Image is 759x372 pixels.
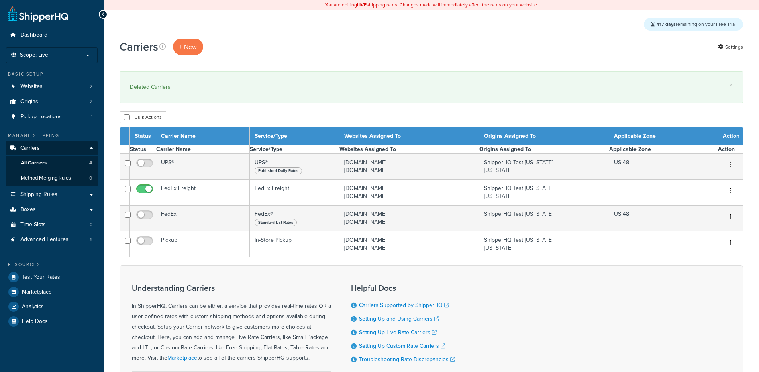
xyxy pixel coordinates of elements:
[609,145,718,154] th: Applicable Zone
[130,82,733,93] div: Deleted Carriers
[130,127,156,145] th: Status
[6,71,98,78] div: Basic Setup
[22,303,44,310] span: Analytics
[6,110,98,124] a: Pickup Locations 1
[21,175,71,182] span: Method Merging Rules
[20,83,43,90] span: Websites
[89,160,92,166] span: 4
[6,156,98,170] a: All Carriers 4
[250,180,339,206] td: FedEx Freight
[6,28,98,43] a: Dashboard
[8,6,68,22] a: ShipperHQ Home
[250,145,339,154] th: Service/Type
[339,154,479,180] td: [DOMAIN_NAME] [DOMAIN_NAME]
[6,94,98,109] li: Origins
[22,289,52,296] span: Marketplace
[90,236,92,243] span: 6
[132,284,331,363] div: In ShipperHQ, Carriers can be either, a service that provides real-time rates OR a user-defined r...
[609,206,718,231] td: US 48
[609,154,718,180] td: US 48
[255,167,302,174] span: Published Daily Rates
[357,1,367,8] b: LIVE
[644,18,743,31] div: remaining on your Free Trial
[351,284,455,292] h3: Helpful Docs
[20,236,69,243] span: Advanced Features
[718,41,743,53] a: Settings
[359,315,439,323] a: Setting Up and Using Carriers
[657,21,676,28] strong: 417 days
[6,261,98,268] div: Resources
[6,79,98,94] li: Websites
[6,314,98,329] a: Help Docs
[89,175,92,182] span: 0
[130,145,156,154] th: Status
[730,82,733,88] a: ×
[339,180,479,206] td: [DOMAIN_NAME] [DOMAIN_NAME]
[479,127,609,145] th: Origins Assigned To
[359,355,455,364] a: Troubleshooting Rate Discrepancies
[156,145,250,154] th: Carrier Name
[6,217,98,232] li: Time Slots
[156,206,250,231] td: FedEx
[6,285,98,299] a: Marketplace
[718,145,743,154] th: Action
[156,231,250,257] td: Pickup
[6,141,98,186] li: Carriers
[6,156,98,170] li: All Carriers
[6,232,98,247] li: Advanced Features
[21,160,47,166] span: All Carriers
[359,328,437,337] a: Setting Up Live Rate Carriers
[479,206,609,231] td: ShipperHQ Test [US_STATE]
[6,110,98,124] li: Pickup Locations
[6,94,98,109] a: Origins 2
[718,127,743,145] th: Action
[339,127,479,145] th: Websites Assigned To
[250,154,339,180] td: UPS®
[6,171,98,186] li: Method Merging Rules
[91,114,92,120] span: 1
[6,79,98,94] a: Websites 2
[120,111,166,123] button: Bulk Actions
[90,83,92,90] span: 2
[6,141,98,156] a: Carriers
[6,270,98,284] a: Test Your Rates
[22,318,48,325] span: Help Docs
[132,284,331,292] h3: Understanding Carriers
[6,232,98,247] a: Advanced Features 6
[20,145,40,152] span: Carriers
[479,145,609,154] th: Origins Assigned To
[90,221,92,228] span: 0
[250,127,339,145] th: Service/Type
[20,98,38,105] span: Origins
[156,127,250,145] th: Carrier Name
[479,231,609,257] td: ShipperHQ Test [US_STATE] [US_STATE]
[156,154,250,180] td: UPS®
[167,354,197,362] a: Marketplace
[120,39,158,55] h1: Carriers
[339,206,479,231] td: [DOMAIN_NAME] [DOMAIN_NAME]
[479,154,609,180] td: ShipperHQ Test [US_STATE] [US_STATE]
[20,221,46,228] span: Time Slots
[6,217,98,232] a: Time Slots 0
[479,180,609,206] td: ShipperHQ Test [US_STATE] [US_STATE]
[359,301,449,309] a: Carriers Supported by ShipperHQ
[173,39,203,55] a: + New
[20,206,36,213] span: Boxes
[20,52,48,59] span: Scope: Live
[6,187,98,202] a: Shipping Rules
[6,300,98,314] a: Analytics
[339,231,479,257] td: [DOMAIN_NAME] [DOMAIN_NAME]
[339,145,479,154] th: Websites Assigned To
[6,171,98,186] a: Method Merging Rules 0
[20,191,57,198] span: Shipping Rules
[609,127,718,145] th: Applicable Zone
[255,219,297,226] span: Standard List Rates
[6,202,98,217] a: Boxes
